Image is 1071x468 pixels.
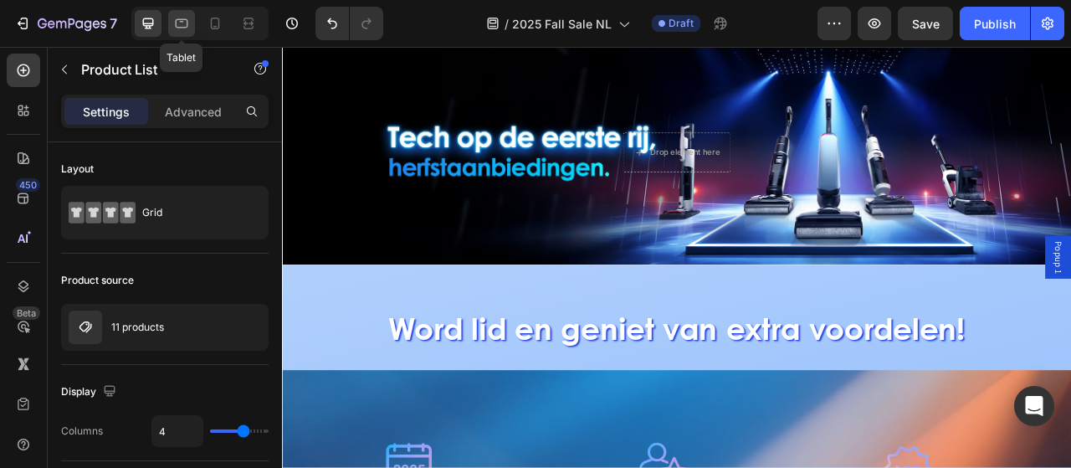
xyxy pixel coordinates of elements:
[960,7,1030,40] button: Publish
[61,381,120,404] div: Display
[61,273,134,288] div: Product source
[512,15,612,33] span: 2025 Fall Sale NL
[979,248,996,289] span: Popup 1
[69,311,102,344] img: product feature img
[13,306,40,320] div: Beta
[81,59,223,80] p: Product List
[7,7,125,40] button: 7
[165,103,222,121] p: Advanced
[898,7,953,40] button: Save
[315,7,383,40] div: Undo/Redo
[111,321,164,333] p: 11 products
[61,424,103,439] div: Columns
[83,103,130,121] p: Settings
[669,16,694,31] span: Draft
[282,47,1071,468] iframe: Design area
[912,17,940,31] span: Save
[61,162,94,177] div: Layout
[152,416,202,446] input: Auto
[974,15,1016,33] div: Publish
[16,178,40,192] div: 450
[110,13,117,33] p: 7
[142,193,244,232] div: Grid
[1014,386,1054,426] div: Open Intercom Messenger
[505,15,509,33] span: /
[468,128,556,141] div: Drop element here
